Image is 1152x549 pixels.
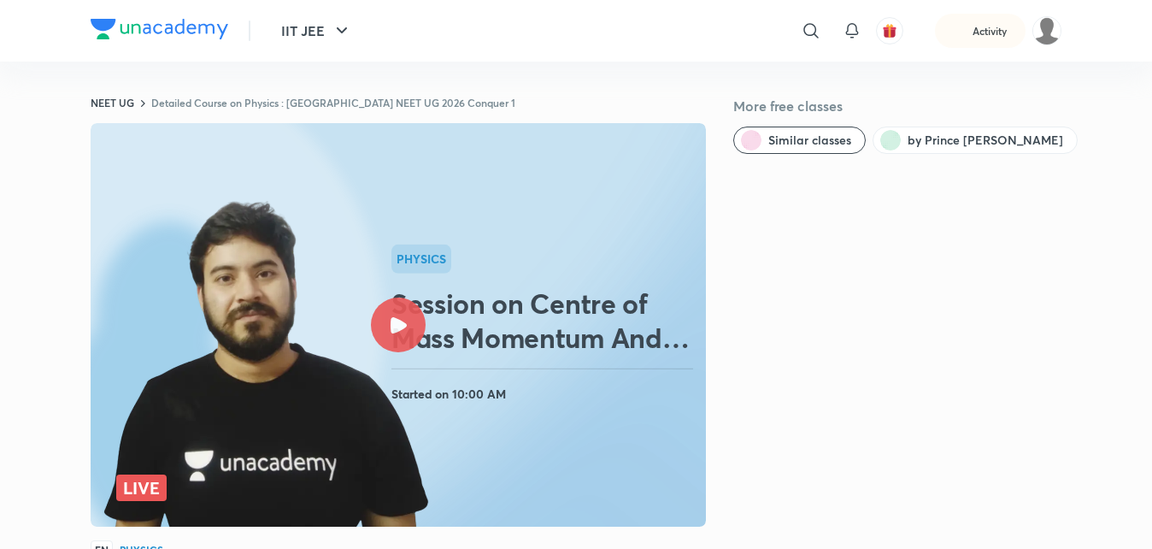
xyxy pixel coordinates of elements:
[876,17,903,44] button: avatar
[873,127,1078,154] button: by Prince Shukla
[91,96,134,109] a: NEET UG
[733,96,1061,116] h5: More free classes
[271,14,362,48] button: IIT JEE
[151,96,515,109] a: Detailed Course on Physics : [GEOGRAPHIC_DATA] NEET UG 2026 Conquer 1
[91,19,228,44] a: Company Logo
[91,19,228,39] img: Company Logo
[952,21,967,41] img: activity
[882,23,897,38] img: avatar
[391,286,699,355] h2: Session on Centre of Mass Momentum And Collision
[908,132,1063,149] span: by Prince Shukla
[1032,16,1061,45] img: snigdha
[733,127,866,154] button: Similar classes
[391,383,699,405] h4: Started on 10:00 AM
[768,132,851,149] span: Similar classes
